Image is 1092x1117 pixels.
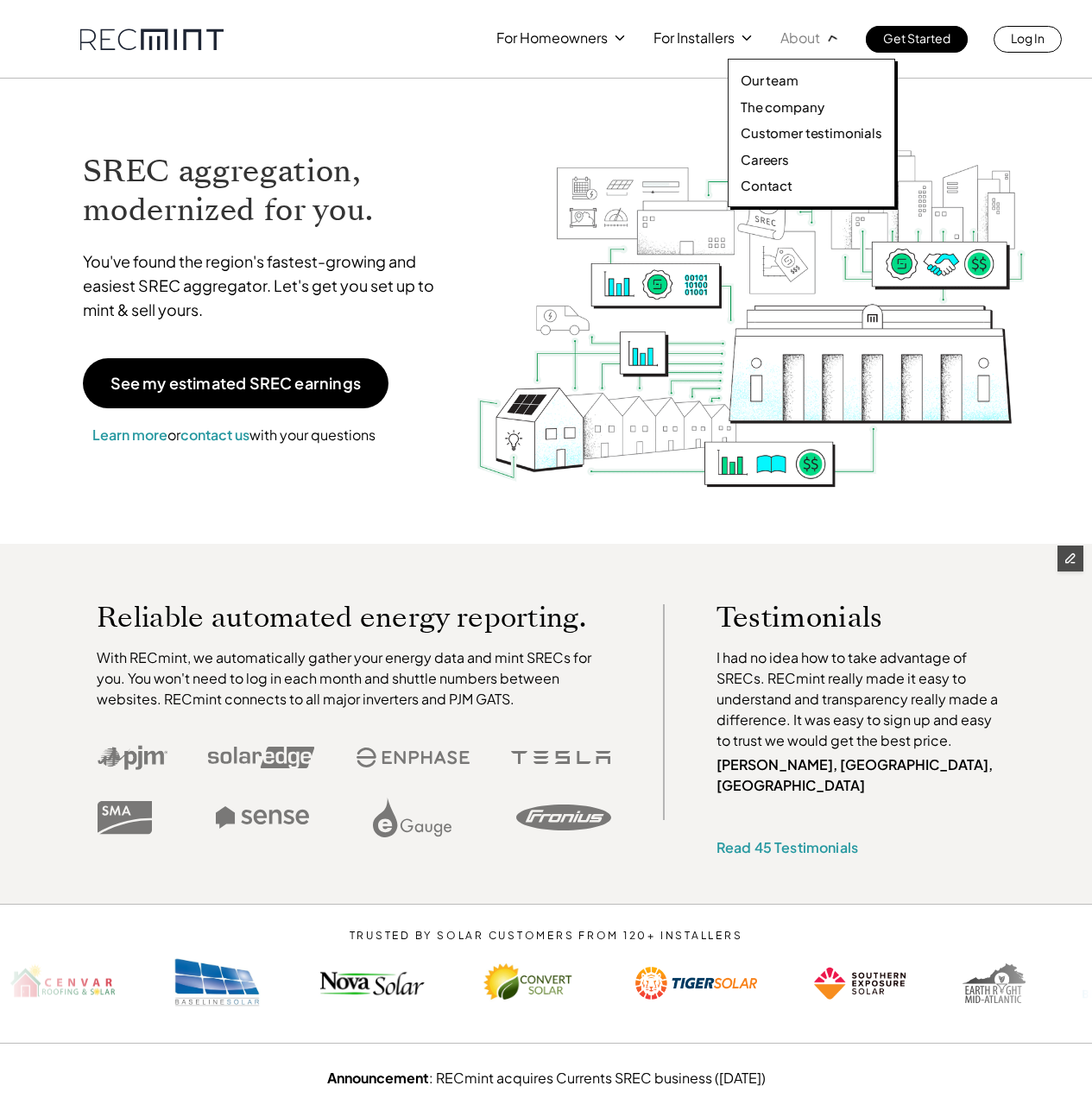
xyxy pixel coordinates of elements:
p: Contact [741,177,792,194]
img: RECmint value cycle [476,104,1026,492]
button: Edit Framer Content [1057,546,1083,571]
a: Read 45 Testimonials [716,838,858,856]
a: contact us [180,426,249,444]
a: Careers [741,151,882,168]
p: Reliable automated energy reporting. [97,604,611,630]
p: For Installers [653,26,735,50]
p: I had no idea how to take advantage of SRECs. RECmint really made it easy to understand and trans... [716,647,1007,751]
h1: SREC aggregation, modernized for you. [83,152,451,230]
p: or with your questions [83,424,385,446]
a: Log In [994,26,1062,53]
a: Announcement: RECmint acquires Currents SREC business ([DATE]) [327,1069,766,1087]
p: Our team [741,72,798,89]
p: Get Started [883,26,950,50]
p: Testimonials [716,604,974,630]
a: See my estimated SREC earnings [83,358,388,408]
a: Learn more [92,426,167,444]
a: Contact [741,177,882,194]
p: The company [741,98,824,116]
strong: Announcement [327,1069,429,1087]
p: [PERSON_NAME], [GEOGRAPHIC_DATA], [GEOGRAPHIC_DATA] [716,754,1007,796]
p: You've found the region's fastest-growing and easiest SREC aggregator. Let's get you set up to mi... [83,249,451,322]
p: With RECmint, we automatically gather your energy data and mint SRECs for you. You won't need to ... [97,647,611,710]
a: Customer testimonials [741,124,882,142]
p: For Homeowners [496,26,608,50]
p: TRUSTED BY SOLAR CUSTOMERS FROM 120+ INSTALLERS [297,930,795,942]
a: Get Started [866,26,968,53]
p: Careers [741,151,789,168]
p: About [780,26,820,50]
p: See my estimated SREC earnings [110,375,361,391]
a: Our team [741,72,882,89]
p: Log In [1011,26,1045,50]
a: The company [741,98,882,116]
